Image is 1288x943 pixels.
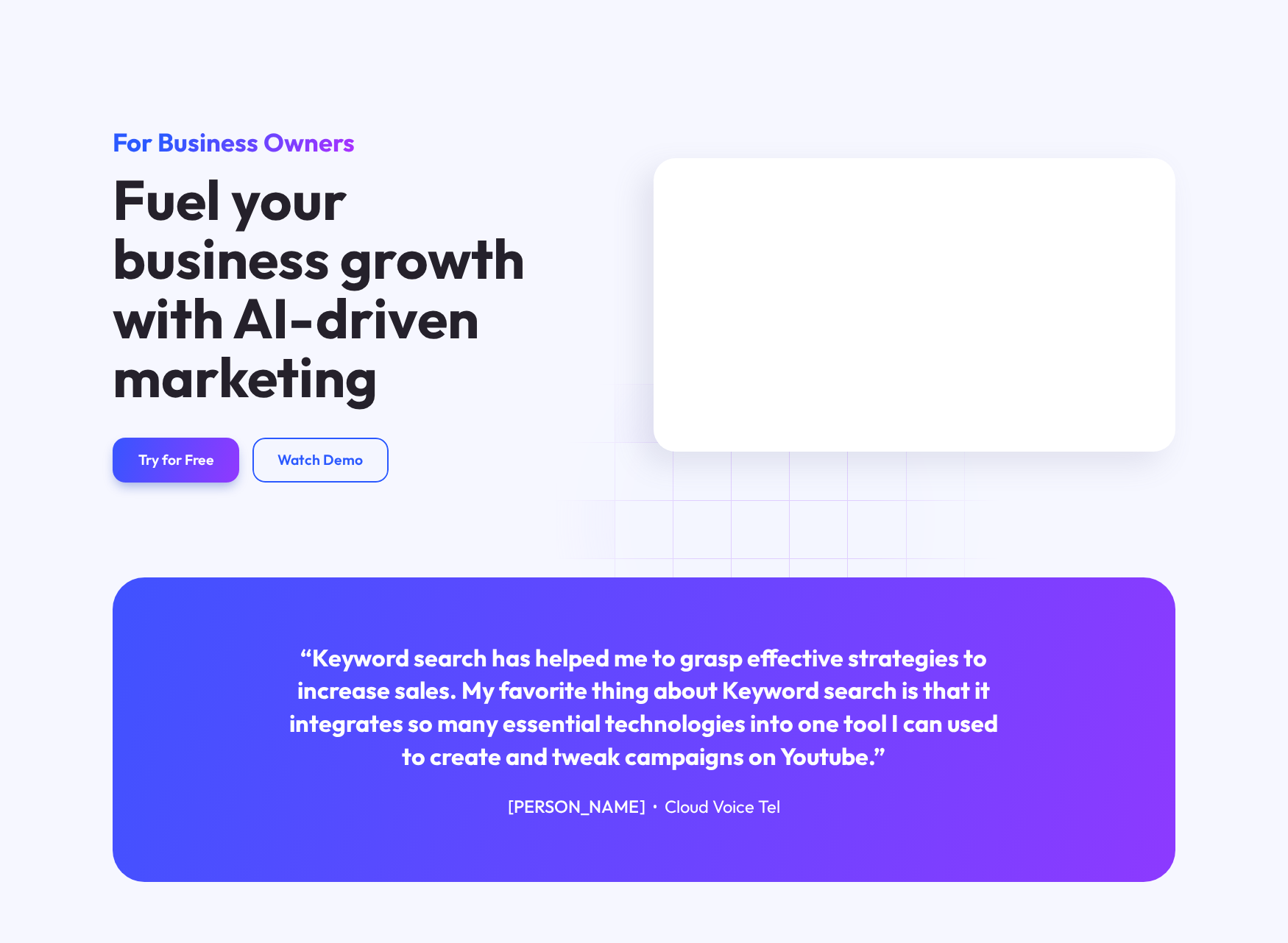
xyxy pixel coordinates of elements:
[288,641,1000,772] div: “Keyword search has helped me to grasp effective strategies to increase sales. My favorite thing ...
[654,158,1175,452] iframe: KeywordSearch Homepage Welcome
[665,794,780,818] div: Cloud Voice Tel
[113,438,239,483] a: Try for Free
[138,451,214,469] div: Try for Free
[277,451,363,469] div: Watch Demo
[508,794,645,818] div: [PERSON_NAME]
[113,170,571,406] h1: Fuel your business growth with AI-driven marketing
[113,126,355,158] span: For Business Owners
